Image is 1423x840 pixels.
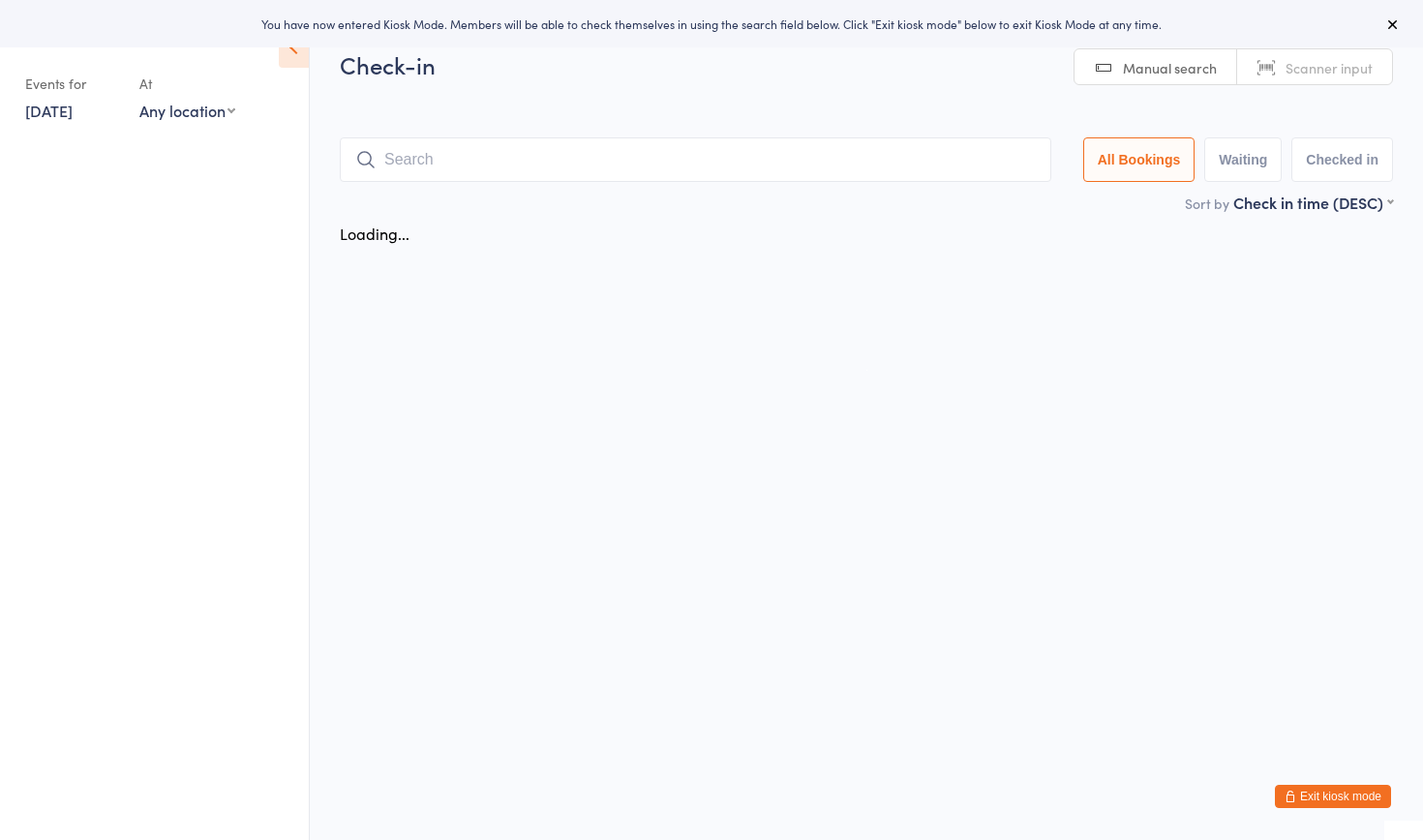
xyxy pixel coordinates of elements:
div: You have now entered Kiosk Mode. Members will be able to check themselves in using the search fie... [31,15,1392,32]
div: Events for [25,68,120,100]
button: All Bookings [1083,137,1196,182]
div: At [139,68,235,100]
button: Checked in [1291,137,1393,182]
h2: Check-in [340,48,1393,80]
input: Search [340,137,1051,182]
span: Manual search [1123,58,1217,77]
div: Check in time (DESC) [1233,192,1393,213]
a: [DATE] [25,100,73,121]
div: Any location [139,100,235,121]
div: Loading... [340,223,409,244]
button: Exit kiosk mode [1275,785,1391,808]
label: Sort by [1185,194,1229,213]
span: Scanner input [1286,58,1373,77]
button: Waiting [1204,137,1282,182]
